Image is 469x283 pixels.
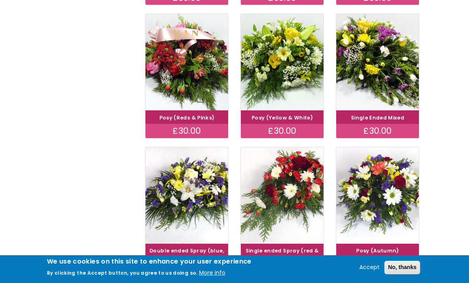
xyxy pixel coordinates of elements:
a: Posy (Yellow & White) [252,114,313,121]
button: More info [199,268,225,278]
button: No, thanks [384,261,420,274]
img: Posy (Autumn) [336,147,419,244]
a: Posy (Autumn) [356,247,399,254]
p: By clicking the Accept button, you agree to us doing so. [47,270,198,276]
div: £30.00 [336,124,419,138]
a: Single Ended Mixed [351,114,404,121]
div: £30.00 [241,124,324,138]
a: Posy (Reds & Pinks) [159,114,215,121]
img: Single Ended Mixed [336,14,419,110]
img: Single ended Spray (red & whites) [241,147,324,244]
div: £30.00 [145,124,228,138]
a: Double ended Spray (blue, yellow & whites) [149,247,224,265]
img: Posy (Reds & Pinks) [145,14,228,110]
button: Accept [356,263,383,272]
img: Double ended Spray (blue, yellow & whites) [145,147,228,244]
h2: We use cookies on this site to enhance your user experience [47,257,252,266]
a: Single ended Spray (red & whites) [246,247,319,265]
img: Posy (Yellow & White) [241,14,324,110]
